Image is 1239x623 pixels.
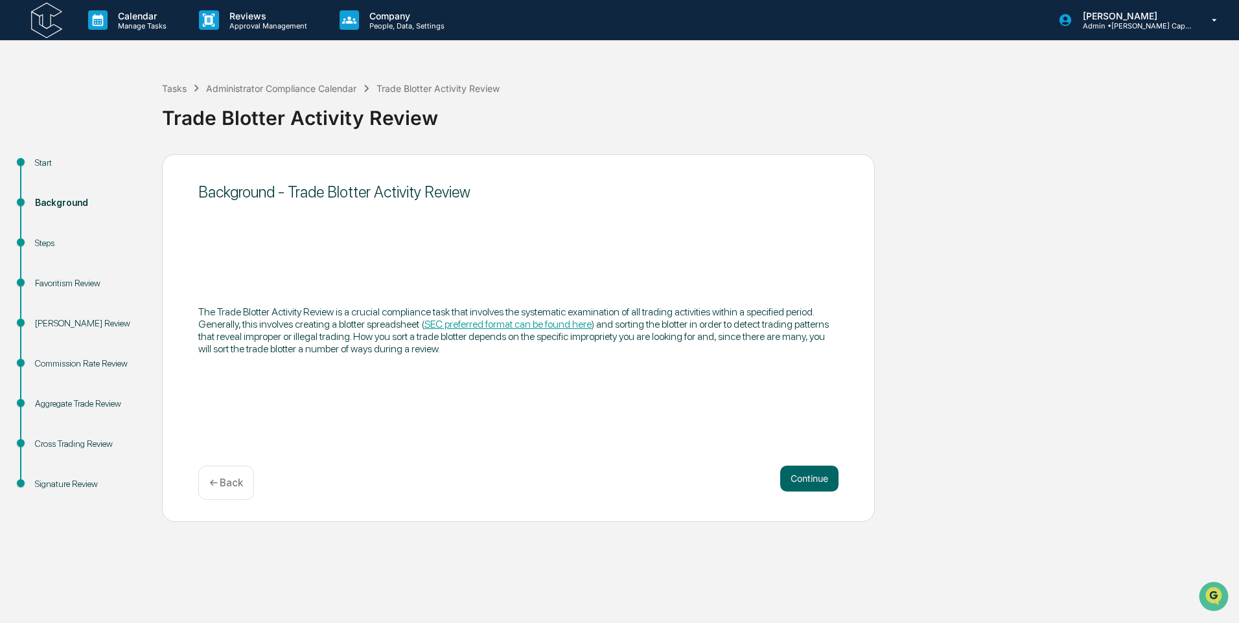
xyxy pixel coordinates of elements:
[376,83,500,94] div: Trade Blotter Activity Review
[1198,580,1233,615] iframe: Open customer support
[26,188,82,201] span: Data Lookup
[8,183,87,206] a: 🔎Data Lookup
[35,236,141,250] div: Steps
[26,163,84,176] span: Preclearance
[35,357,141,370] div: Commission Rate Review
[44,112,164,122] div: We're available if you need us!
[89,158,166,181] a: 🗄️Attestations
[1072,21,1193,30] p: Admin • [PERSON_NAME] Capital Management
[129,220,157,229] span: Pylon
[35,277,141,290] div: Favoritism Review
[31,3,62,38] img: logo
[44,99,213,112] div: Start new chat
[359,10,451,21] p: Company
[209,477,243,489] p: ← Back
[108,10,173,21] p: Calendar
[35,437,141,451] div: Cross Trading Review
[162,96,1233,130] div: Trade Blotter Activity Review
[219,21,314,30] p: Approval Management
[13,164,23,175] div: 🖐️
[35,477,141,491] div: Signature Review
[94,164,104,175] div: 🗄️
[108,21,173,30] p: Manage Tasks
[107,163,161,176] span: Attestations
[35,196,141,210] div: Background
[13,27,236,48] p: How can we help?
[8,158,89,181] a: 🖐️Preclearance
[206,83,356,94] div: Administrator Compliance Calendar
[13,99,36,122] img: 1746055101610-c473b297-6a78-478c-a979-82029cc54cd1
[35,156,141,170] div: Start
[424,318,592,330] a: SEC preferred format can be found here
[35,397,141,411] div: Aggregate Trade Review
[162,83,187,94] div: Tasks
[13,189,23,199] div: 🔎
[35,317,141,330] div: [PERSON_NAME] Review
[220,103,236,119] button: Start new chat
[780,466,839,492] button: Continue
[91,219,157,229] a: Powered byPylon
[198,306,839,355] p: The Trade Blotter Activity Review is a crucial compliance task that involves the systematic exami...
[219,10,314,21] p: Reviews
[1072,10,1193,21] p: [PERSON_NAME]
[359,21,451,30] p: People, Data, Settings
[198,183,839,201] div: Background - Trade Blotter Activity Review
